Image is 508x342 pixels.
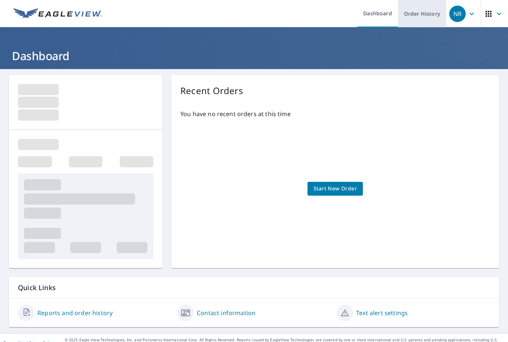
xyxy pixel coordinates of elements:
p: Quick Links [18,283,490,292]
div: NR [449,6,466,22]
a: Contact information [197,308,255,317]
h1: Dashboard [9,48,499,63]
img: EV Logo [13,8,102,19]
p: You have no recent orders at this time [180,109,490,118]
a: Reports and order history [37,308,113,317]
a: Text alert settings [356,308,408,317]
a: Start New Order [307,182,363,196]
span: Start New Order [313,184,357,193]
p: Recent Orders [180,84,243,97]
